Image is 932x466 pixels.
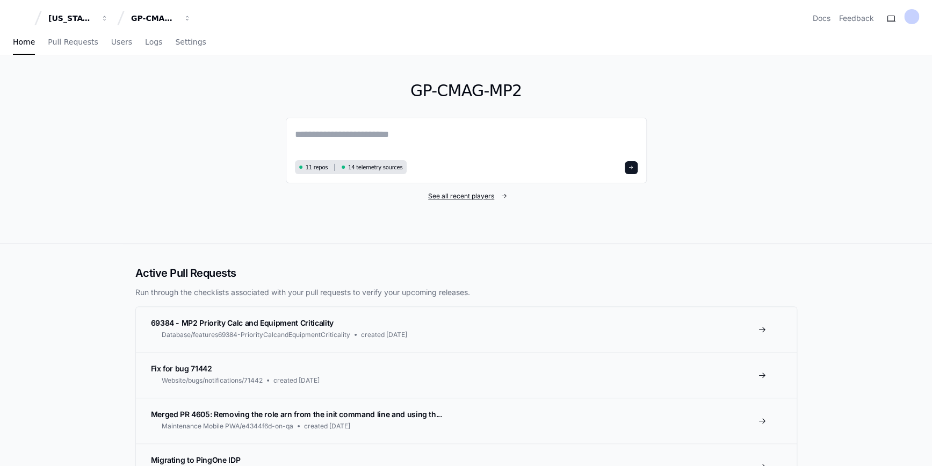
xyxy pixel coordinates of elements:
[428,192,494,200] span: See all recent players
[175,39,206,45] span: Settings
[135,287,797,298] p: Run through the checklists associated with your pull requests to verify your upcoming releases.
[273,376,320,385] span: created [DATE]
[304,422,350,431] span: created [DATE]
[13,30,35,55] a: Home
[111,39,132,45] span: Users
[145,30,162,55] a: Logs
[162,422,293,431] span: Maintenance Mobile PWA/e4344f6d-on-qa
[839,13,874,24] button: Feedback
[48,13,95,24] div: [US_STATE] Pacific
[136,398,797,443] a: Merged PR 4605: Removing the role arn from the init command line and using th...Maintenance Mobil...
[127,9,196,28] button: GP-CMAG-MP2
[151,455,241,464] span: Migrating to PingOne IDP
[48,30,98,55] a: Pull Requests
[151,318,334,327] span: 69384 - MP2 Priority Calc and Equipment Criticality
[361,331,407,339] span: created [DATE]
[151,410,442,419] span: Merged PR 4605: Removing the role arn from the init command line and using th...
[145,39,162,45] span: Logs
[286,81,647,101] h1: GP-CMAG-MP2
[348,163,402,171] span: 14 telemetry sources
[136,352,797,398] a: Fix for bug 71442Website/bugs/notifications/71442created [DATE]
[111,30,132,55] a: Users
[162,376,263,385] span: Website/bugs/notifications/71442
[13,39,35,45] span: Home
[813,13,830,24] a: Docs
[135,266,797,281] h2: Active Pull Requests
[131,13,177,24] div: GP-CMAG-MP2
[136,307,797,352] a: 69384 - MP2 Priority Calc and Equipment CriticalityDatabase/features69384-PriorityCalcandEquipmen...
[48,39,98,45] span: Pull Requests
[175,30,206,55] a: Settings
[44,9,113,28] button: [US_STATE] Pacific
[306,163,328,171] span: 11 repos
[162,331,350,339] span: Database/features69384-PriorityCalcandEquipmentCriticality
[286,192,647,200] a: See all recent players
[151,364,212,373] span: Fix for bug 71442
